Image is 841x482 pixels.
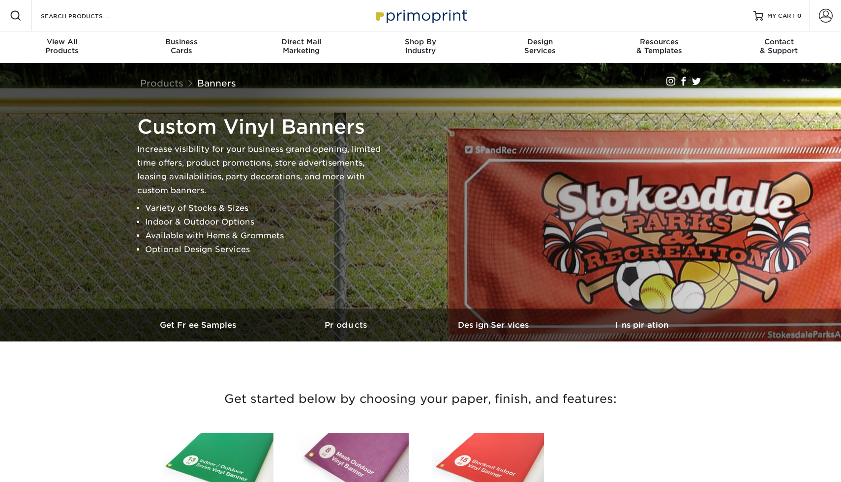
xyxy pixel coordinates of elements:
span: Resources [600,37,719,46]
span: Shop By [361,37,481,46]
div: & Support [719,37,839,55]
a: Banners [197,78,236,88]
a: Get Free Samples [125,309,273,341]
h3: Get started below by choosing your paper, finish, and features: [133,377,708,421]
a: DesignServices [480,31,600,63]
div: Industry [361,37,481,55]
span: View All [2,37,122,46]
div: Products [2,37,122,55]
a: BusinessCards [122,31,241,63]
a: Resources& Templates [600,31,719,63]
span: MY CART [767,12,795,20]
a: Products [273,309,420,341]
li: Indoor & Outdoor Options [145,215,383,229]
div: Services [480,37,600,55]
h3: Products [273,320,420,330]
a: Design Services [420,309,568,341]
a: Contact& Support [719,31,839,63]
h3: Get Free Samples [125,320,273,330]
a: Direct MailMarketing [241,31,361,63]
li: Available with Hems & Grommets [145,229,383,243]
span: Direct Mail [241,37,361,46]
p: Increase visibility for your business grand opening, limited time offers, product promotions, sto... [137,142,383,198]
a: Inspiration [568,309,716,341]
div: Cards [122,37,241,55]
a: Shop ByIndustry [361,31,481,63]
input: SEARCH PRODUCTS..... [40,10,136,22]
img: Primoprint [371,5,470,26]
div: & Templates [600,37,719,55]
div: Marketing [241,37,361,55]
span: Business [122,37,241,46]
h3: Inspiration [568,320,716,330]
h1: Custom Vinyl Banners [137,115,383,139]
a: View AllProducts [2,31,122,63]
span: Design [480,37,600,46]
h3: Design Services [420,320,568,330]
a: Products [140,78,183,88]
span: Contact [719,37,839,46]
li: Optional Design Services [145,243,383,256]
span: 0 [797,12,802,19]
li: Variety of Stocks & Sizes [145,201,383,215]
